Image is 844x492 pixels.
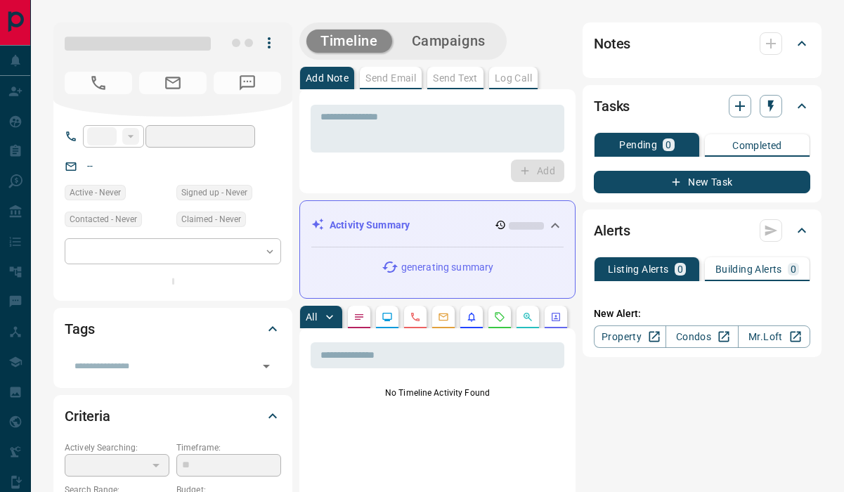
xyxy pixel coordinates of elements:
p: All [306,312,317,322]
p: Timeframe: [176,441,281,454]
span: No Number [65,72,132,94]
div: Notes [594,27,810,60]
p: Listing Alerts [608,264,669,274]
button: Open [257,356,276,376]
p: No Timeline Activity Found [311,387,564,399]
svg: Opportunities [522,311,533,323]
h2: Notes [594,32,630,55]
span: Claimed - Never [181,212,241,226]
h2: Tags [65,318,94,340]
svg: Notes [353,311,365,323]
h2: Tasks [594,95,630,117]
p: Actively Searching: [65,441,169,454]
p: 0 [666,140,671,150]
button: Timeline [306,30,392,53]
p: Completed [732,141,782,150]
span: No Email [139,72,207,94]
p: generating summary [401,260,493,275]
p: Pending [619,140,657,150]
p: 0 [791,264,796,274]
div: Criteria [65,399,281,433]
span: Active - Never [70,186,121,200]
span: No Number [214,72,281,94]
p: 0 [677,264,683,274]
span: Contacted - Never [70,212,137,226]
svg: Calls [410,311,421,323]
svg: Agent Actions [550,311,561,323]
h2: Alerts [594,219,630,242]
h2: Criteria [65,405,110,427]
a: Mr.Loft [738,325,810,348]
svg: Lead Browsing Activity [382,311,393,323]
div: Tags [65,312,281,346]
svg: Emails [438,311,449,323]
div: Tasks [594,89,810,123]
svg: Requests [494,311,505,323]
p: Activity Summary [330,218,410,233]
div: Activity Summary [311,212,564,238]
div: Alerts [594,214,810,247]
button: Campaigns [398,30,500,53]
a: Condos [666,325,738,348]
p: New Alert: [594,306,810,321]
p: Add Note [306,73,349,83]
svg: Listing Alerts [466,311,477,323]
a: -- [87,160,93,171]
button: New Task [594,171,810,193]
span: Signed up - Never [181,186,247,200]
a: Property [594,325,666,348]
p: Building Alerts [715,264,782,274]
